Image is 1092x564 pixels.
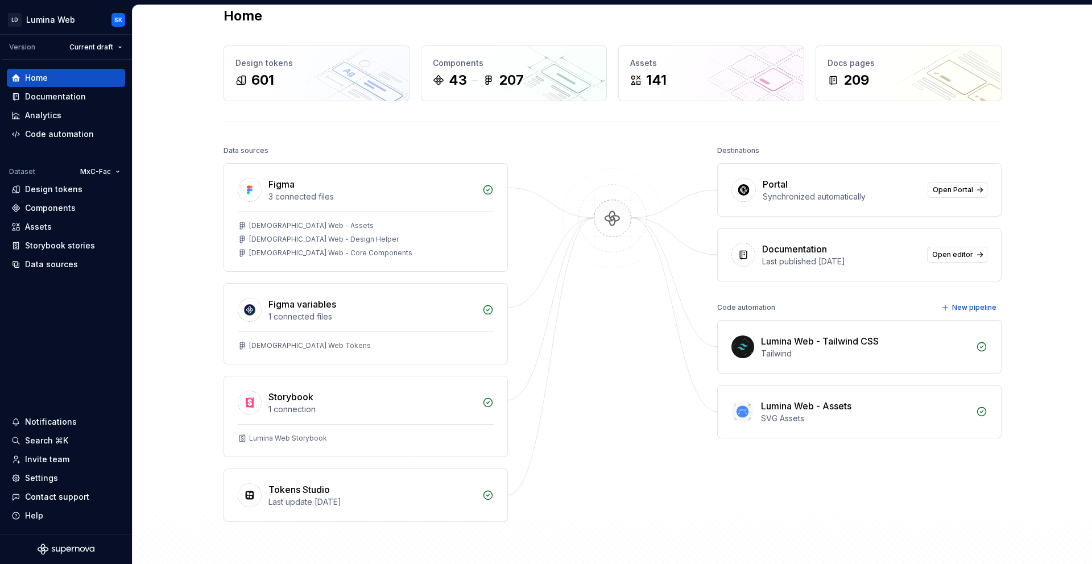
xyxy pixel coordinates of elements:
[7,255,125,273] a: Data sources
[251,71,274,89] div: 601
[268,191,475,202] div: 3 connected files
[38,544,94,555] svg: Supernova Logo
[249,434,327,443] div: Lumina Web Storybook
[268,496,475,508] div: Last update [DATE]
[25,184,82,195] div: Design tokens
[75,164,125,180] button: MxC-Fac
[25,221,52,233] div: Assets
[26,14,75,26] div: Lumina Web
[763,191,921,202] div: Synchronized automatically
[7,507,125,525] button: Help
[7,432,125,450] button: Search ⌘K
[761,399,851,413] div: Lumina Web - Assets
[646,71,667,89] div: 141
[7,199,125,217] a: Components
[249,341,371,350] div: [DEMOGRAPHIC_DATA] Web Tokens
[25,416,77,428] div: Notifications
[449,71,467,89] div: 43
[7,106,125,125] a: Analytics
[7,69,125,87] a: Home
[25,472,58,484] div: Settings
[7,488,125,506] button: Contact support
[224,283,508,364] a: Figma variables1 connected files[DEMOGRAPHIC_DATA] Web Tokens
[7,88,125,106] a: Documentation
[828,57,990,69] div: Docs pages
[7,469,125,487] a: Settings
[433,57,595,69] div: Components
[717,300,775,316] div: Code automation
[763,177,788,191] div: Portal
[268,177,295,191] div: Figma
[224,376,508,457] a: Storybook1 connectionLumina Web Storybook
[618,45,804,101] a: Assets141
[717,143,759,159] div: Destinations
[9,43,35,52] div: Version
[8,13,22,27] div: LD
[224,468,508,522] a: Tokens StudioLast update [DATE]
[927,247,987,263] a: Open editor
[7,218,125,236] a: Assets
[25,435,68,446] div: Search ⌘K
[25,240,95,251] div: Storybook stories
[224,7,262,25] h2: Home
[268,390,313,404] div: Storybook
[932,250,973,259] span: Open editor
[249,221,374,230] div: [DEMOGRAPHIC_DATA] Web - Assets
[114,15,122,24] div: SK
[762,242,827,256] div: Documentation
[762,256,920,267] div: Last published [DATE]
[2,7,130,32] button: LDLumina WebSK
[224,45,409,101] a: Design tokens601
[268,297,336,311] div: Figma variables
[25,491,89,503] div: Contact support
[25,510,43,521] div: Help
[761,334,879,348] div: Lumina Web - Tailwind CSS
[7,450,125,468] a: Invite team
[499,71,524,89] div: 207
[268,311,475,322] div: 1 connected files
[268,483,330,496] div: Tokens Studio
[9,167,35,176] div: Dataset
[224,143,268,159] div: Data sources
[69,43,113,52] span: Current draft
[25,454,69,465] div: Invite team
[7,180,125,198] a: Design tokens
[25,72,48,84] div: Home
[933,185,973,194] span: Open Portal
[816,45,1002,101] a: Docs pages209
[421,45,607,101] a: Components43207
[224,163,508,272] a: Figma3 connected files[DEMOGRAPHIC_DATA] Web - Assets[DEMOGRAPHIC_DATA] Web - Design Helper[DEMOG...
[235,57,398,69] div: Design tokens
[25,91,86,102] div: Documentation
[952,303,996,312] span: New pipeline
[25,259,78,270] div: Data sources
[268,404,475,415] div: 1 connection
[843,71,869,89] div: 209
[7,413,125,431] button: Notifications
[25,128,94,140] div: Code automation
[7,237,125,255] a: Storybook stories
[25,110,61,121] div: Analytics
[249,248,412,258] div: [DEMOGRAPHIC_DATA] Web - Core Components
[80,167,111,176] span: MxC-Fac
[64,39,127,55] button: Current draft
[761,413,969,424] div: SVG Assets
[928,182,987,198] a: Open Portal
[630,57,792,69] div: Assets
[7,125,125,143] a: Code automation
[761,348,969,359] div: Tailwind
[249,235,399,244] div: [DEMOGRAPHIC_DATA] Web - Design Helper
[938,300,1002,316] button: New pipeline
[25,202,76,214] div: Components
